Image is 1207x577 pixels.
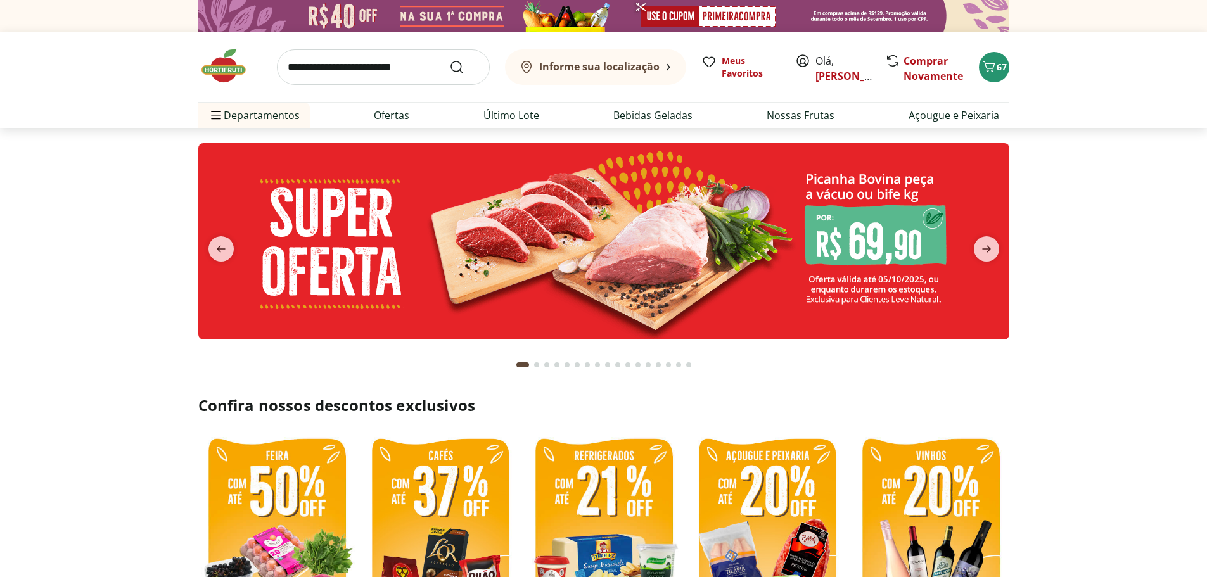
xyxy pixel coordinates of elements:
[684,350,694,380] button: Go to page 17 from fs-carousel
[483,108,539,123] a: Último Lote
[613,350,623,380] button: Go to page 10 from fs-carousel
[208,100,300,130] span: Departamentos
[909,108,999,123] a: Açougue e Peixaria
[613,108,693,123] a: Bebidas Geladas
[592,350,603,380] button: Go to page 8 from fs-carousel
[198,395,1009,415] h2: Confira nossos descontos exclusivos
[633,350,643,380] button: Go to page 12 from fs-carousel
[674,350,684,380] button: Go to page 16 from fs-carousel
[964,236,1009,262] button: next
[997,61,1007,73] span: 67
[815,53,872,84] span: Olá,
[449,60,480,75] button: Submit Search
[623,350,633,380] button: Go to page 11 from fs-carousel
[582,350,592,380] button: Go to page 7 from fs-carousel
[198,143,1009,339] img: super oferta
[663,350,674,380] button: Go to page 15 from fs-carousel
[643,350,653,380] button: Go to page 13 from fs-carousel
[552,350,562,380] button: Go to page 4 from fs-carousel
[505,49,686,85] button: Informe sua localização
[374,108,409,123] a: Ofertas
[198,236,244,262] button: previous
[722,54,780,80] span: Meus Favoritos
[979,52,1009,82] button: Carrinho
[815,69,898,83] a: [PERSON_NAME]
[542,350,552,380] button: Go to page 3 from fs-carousel
[701,54,780,80] a: Meus Favoritos
[653,350,663,380] button: Go to page 14 from fs-carousel
[198,47,262,85] img: Hortifruti
[767,108,834,123] a: Nossas Frutas
[572,350,582,380] button: Go to page 6 from fs-carousel
[539,60,660,73] b: Informe sua localização
[277,49,490,85] input: search
[208,100,224,130] button: Menu
[904,54,963,83] a: Comprar Novamente
[514,350,532,380] button: Current page from fs-carousel
[603,350,613,380] button: Go to page 9 from fs-carousel
[562,350,572,380] button: Go to page 5 from fs-carousel
[532,350,542,380] button: Go to page 2 from fs-carousel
